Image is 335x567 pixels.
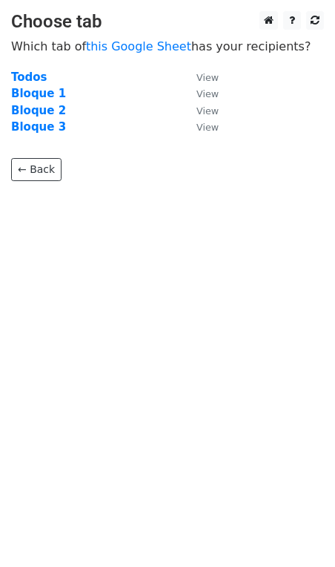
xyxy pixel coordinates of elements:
small: View [196,72,219,83]
small: View [196,105,219,117]
small: View [196,122,219,133]
h3: Choose tab [11,11,324,33]
a: Todos [11,71,47,84]
small: View [196,88,219,99]
a: View [182,104,219,117]
a: ← Back [11,158,62,181]
a: View [182,87,219,100]
a: Bloque 2 [11,104,66,117]
a: View [182,71,219,84]
a: this Google Sheet [86,39,191,53]
p: Which tab of has your recipients? [11,39,324,54]
a: Bloque 3 [11,120,66,134]
a: View [182,120,219,134]
a: Bloque 1 [11,87,66,100]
